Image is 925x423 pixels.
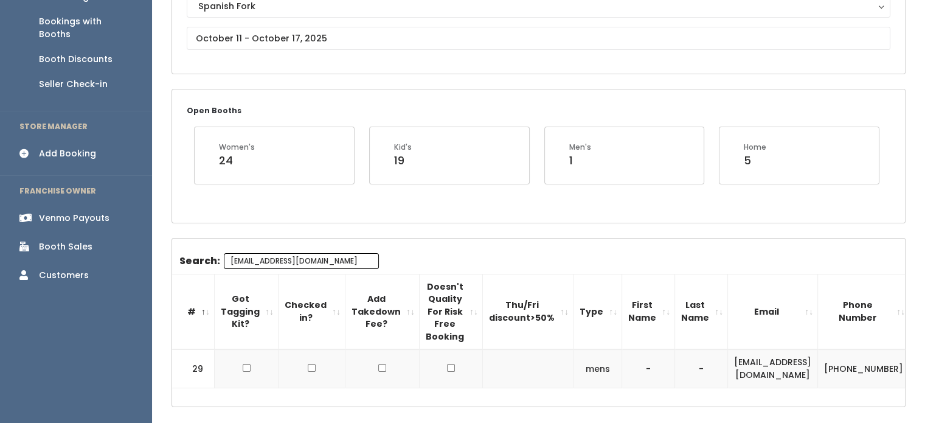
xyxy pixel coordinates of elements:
[569,142,591,153] div: Men's
[39,240,92,253] div: Booth Sales
[39,212,109,225] div: Venmo Payouts
[179,253,379,269] label: Search:
[818,274,910,349] th: Phone Number: activate to sort column ascending
[345,274,420,349] th: Add Takedown Fee?: activate to sort column ascending
[420,274,483,349] th: Doesn't Quality For Risk Free Booking : activate to sort column ascending
[728,274,818,349] th: Email: activate to sort column ascending
[728,349,818,388] td: [EMAIL_ADDRESS][DOMAIN_NAME]
[744,142,766,153] div: Home
[675,349,728,388] td: -
[219,153,255,169] div: 24
[187,27,890,50] input: October 11 - October 17, 2025
[483,274,573,349] th: Thu/Fri discount&gt;50%: activate to sort column ascending
[569,153,591,169] div: 1
[215,274,279,349] th: Got Tagging Kit?: activate to sort column ascending
[39,53,113,66] div: Booth Discounts
[39,269,89,282] div: Customers
[573,349,622,388] td: mens
[172,349,215,388] td: 29
[675,274,728,349] th: Last Name: activate to sort column ascending
[744,153,766,169] div: 5
[39,15,133,41] div: Bookings with Booths
[39,147,96,160] div: Add Booking
[172,274,215,349] th: #: activate to sort column descending
[39,78,108,91] div: Seller Check-in
[573,274,622,349] th: Type: activate to sort column ascending
[622,274,675,349] th: First Name: activate to sort column ascending
[622,349,675,388] td: -
[187,105,241,116] small: Open Booths
[219,142,255,153] div: Women's
[224,253,379,269] input: Search:
[394,142,412,153] div: Kid's
[279,274,345,349] th: Checked in?: activate to sort column ascending
[394,153,412,169] div: 19
[818,349,910,388] td: [PHONE_NUMBER]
